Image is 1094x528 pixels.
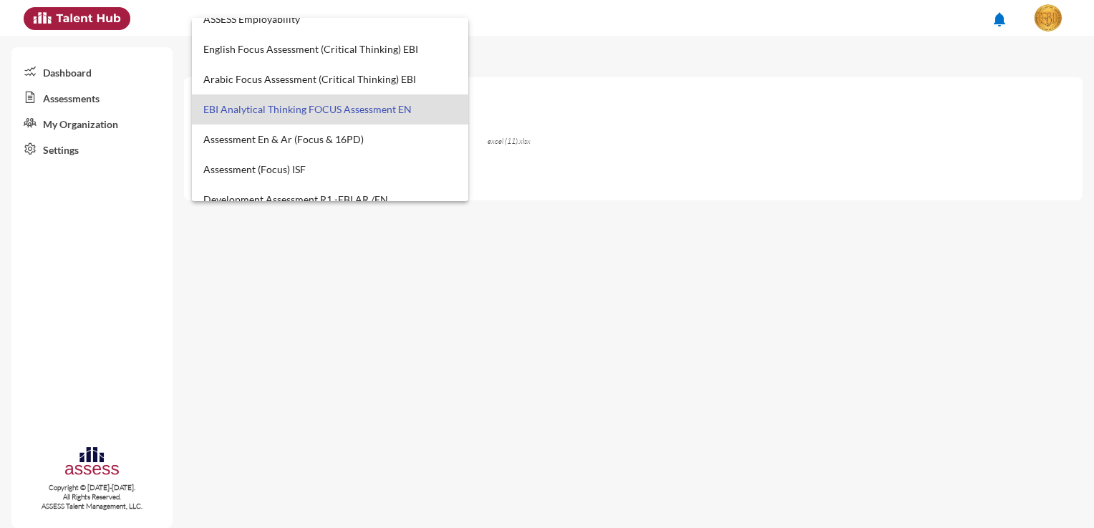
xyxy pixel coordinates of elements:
span: English Focus Assessment (Critical Thinking) EBI [203,34,458,64]
span: Assessment (Focus) ISF [203,155,458,185]
span: ASSESS Employability [203,4,458,34]
span: EBI Analytical Thinking FOCUS Assessment EN [203,94,458,124]
span: Development Assessment R1 -EBI AR /EN [203,185,458,215]
span: Arabic Focus Assessment (Critical Thinking) EBI [203,64,458,94]
span: Assessment En & Ar (Focus & 16PD) [203,124,458,155]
